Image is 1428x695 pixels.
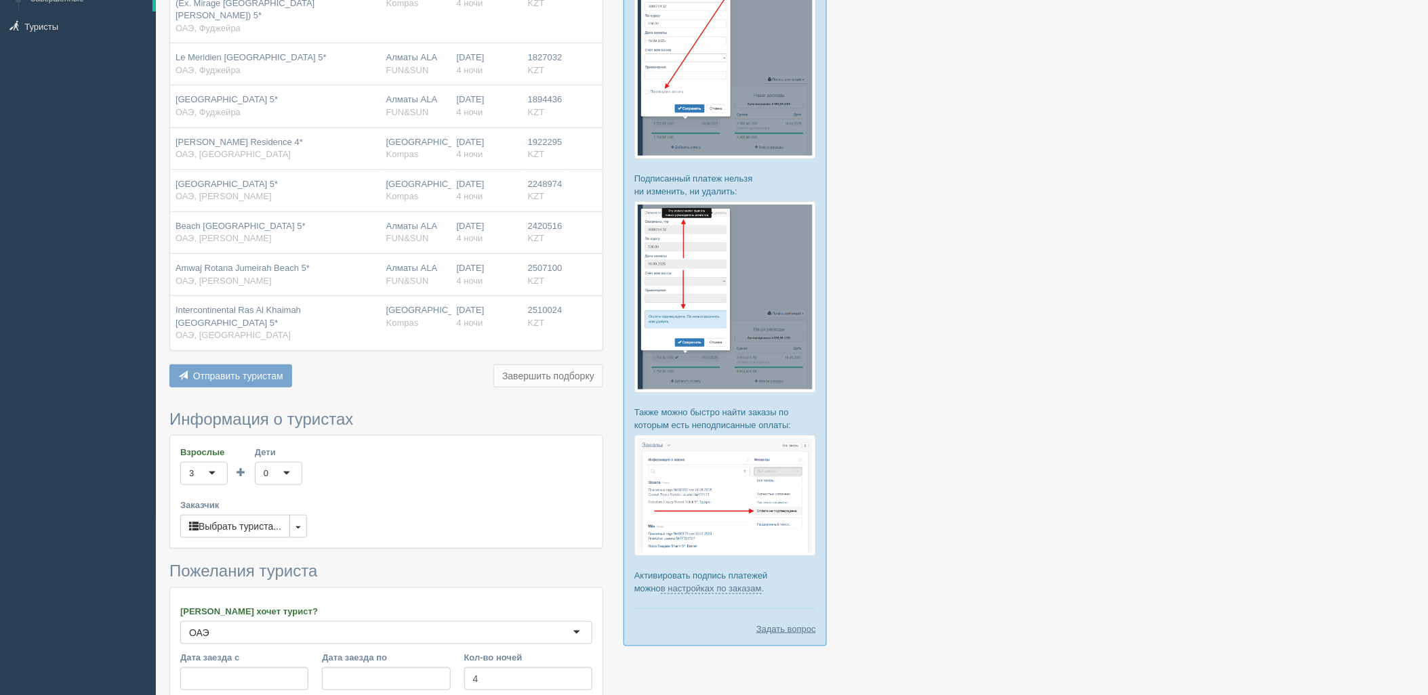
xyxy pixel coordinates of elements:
[634,201,816,392] img: %D0%BF%D0%BE%D0%B4%D1%82%D0%B2%D0%B5%D1%80%D0%B6%D0%B4%D0%B5%D0%BD%D0%B8%D0%B5-%D0%BE%D0%BF%D0%BB...
[457,220,517,245] div: [DATE]
[189,467,194,480] div: 3
[386,220,446,245] div: Алматы ALA
[176,330,291,340] span: ОАЭ, [GEOGRAPHIC_DATA]
[528,179,563,189] span: 2248974
[176,23,241,33] span: ОАЭ, Фуджейра
[169,364,292,387] button: Отправить туристам
[528,305,563,315] span: 2510024
[457,149,483,159] span: 4 ночи
[176,305,301,328] span: Intercontinental Ras Al Khaimah [GEOGRAPHIC_DATA] 5*
[457,107,483,117] span: 4 ночи
[176,233,272,243] span: ОАЭ, [PERSON_NAME]
[386,136,446,161] div: [GEOGRAPHIC_DATA]
[661,583,762,594] a: в настройках по заказам
[386,93,446,119] div: Алматы ALA
[386,107,429,117] span: FUN&SUN
[457,191,483,201] span: 4 ночи
[634,569,816,595] p: Активировать подпись платежей можно .
[528,94,563,104] span: 1894436
[176,94,278,104] span: [GEOGRAPHIC_DATA] 5*
[180,605,592,618] label: [PERSON_NAME] хочет турист?
[528,191,545,201] span: KZT
[322,651,450,664] label: Дата заезда по
[457,65,483,75] span: 4 ночи
[180,499,592,511] label: Заказчик
[176,263,310,273] span: Amwaj Rotana Jumeirah Beach 5*
[634,435,816,555] img: %D0%BF%D0%BE%D0%B4%D1%82%D0%B2%D0%B5%D1%80%D0%B6%D0%B4%D0%B5%D0%BD%D0%B8%D0%B5-%D0%BE%D0%BF%D0%BB...
[176,65,241,75] span: ОАЭ, Фуджейра
[457,318,483,328] span: 4 ночи
[457,276,483,286] span: 4 ночи
[386,51,446,77] div: Алматы ALA
[528,318,545,328] span: KZT
[169,562,317,580] span: Пожелания туриста
[634,172,816,198] p: Подписанный платеж нельзя ни изменить, ни удалить:
[386,191,419,201] span: Kompas
[457,304,517,329] div: [DATE]
[457,136,517,161] div: [DATE]
[528,137,563,147] span: 1922295
[386,178,446,203] div: [GEOGRAPHIC_DATA]
[528,221,563,231] span: 2420516
[176,191,272,201] span: ОАЭ, [PERSON_NAME]
[457,93,517,119] div: [DATE]
[176,149,291,159] span: ОАЭ, [GEOGRAPHIC_DATA]
[386,149,419,159] span: Kompas
[176,276,272,286] span: ОАЭ, [PERSON_NAME]
[528,263,563,273] span: 2507100
[386,262,446,287] div: Алматы ALA
[386,304,446,329] div: [GEOGRAPHIC_DATA]
[528,107,545,117] span: KZT
[528,52,563,62] span: 1827032
[457,233,483,243] span: 4 ночи
[176,107,241,117] span: ОАЭ, Фуджейра
[464,651,592,664] label: Кол-во ночей
[180,446,228,459] label: Взрослые
[180,515,290,538] button: Выбрать туриста...
[176,52,327,62] span: Le Meridien [GEOGRAPHIC_DATA] 5*
[176,179,278,189] span: [GEOGRAPHIC_DATA] 5*
[255,446,302,459] label: Дети
[457,262,517,287] div: [DATE]
[386,233,429,243] span: FUN&SUN
[180,651,308,664] label: Дата заезда с
[528,276,545,286] span: KZT
[386,318,419,328] span: Kompas
[169,410,603,428] h3: Информация о туристах
[528,65,545,75] span: KZT
[528,149,545,159] span: KZT
[756,623,816,635] a: Задать вопрос
[386,276,429,286] span: FUN&SUN
[528,233,545,243] span: KZT
[189,626,209,639] div: ОАЭ
[493,364,603,387] button: Завершить подборку
[464,667,592,690] input: 7-10 или 7,10,14
[457,178,517,203] div: [DATE]
[176,137,303,147] span: [PERSON_NAME] Residence 4*
[457,51,517,77] div: [DATE]
[264,467,268,480] div: 0
[386,65,429,75] span: FUN&SUN
[634,406,816,431] p: Также можно быстро найти заказы по которым есть неподписанные оплаты:
[176,221,306,231] span: Beach [GEOGRAPHIC_DATA] 5*
[193,371,283,381] span: Отправить туристам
